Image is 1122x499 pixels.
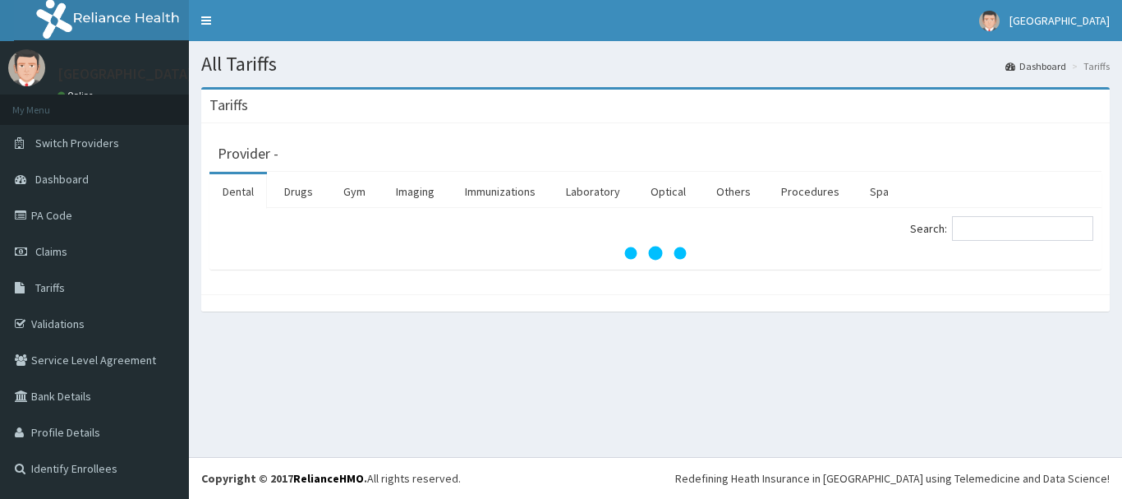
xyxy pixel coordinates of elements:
[330,174,379,209] a: Gym
[189,457,1122,499] footer: All rights reserved.
[209,174,267,209] a: Dental
[35,172,89,187] span: Dashboard
[452,174,549,209] a: Immunizations
[57,90,97,101] a: Online
[201,53,1110,75] h1: All Tariffs
[209,98,248,113] h3: Tariffs
[35,280,65,295] span: Tariffs
[35,244,67,259] span: Claims
[57,67,193,81] p: [GEOGRAPHIC_DATA]
[623,220,688,286] svg: audio-loading
[271,174,326,209] a: Drugs
[675,470,1110,487] div: Redefining Heath Insurance in [GEOGRAPHIC_DATA] using Telemedicine and Data Science!
[8,49,45,86] img: User Image
[979,11,1000,31] img: User Image
[768,174,853,209] a: Procedures
[1009,13,1110,28] span: [GEOGRAPHIC_DATA]
[201,471,367,486] strong: Copyright © 2017 .
[952,216,1093,241] input: Search:
[553,174,633,209] a: Laboratory
[637,174,699,209] a: Optical
[1005,59,1066,73] a: Dashboard
[35,136,119,150] span: Switch Providers
[293,471,364,486] a: RelianceHMO
[857,174,902,209] a: Spa
[383,174,448,209] a: Imaging
[218,146,278,161] h3: Provider -
[1068,59,1110,73] li: Tariffs
[910,216,1093,241] label: Search:
[703,174,764,209] a: Others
